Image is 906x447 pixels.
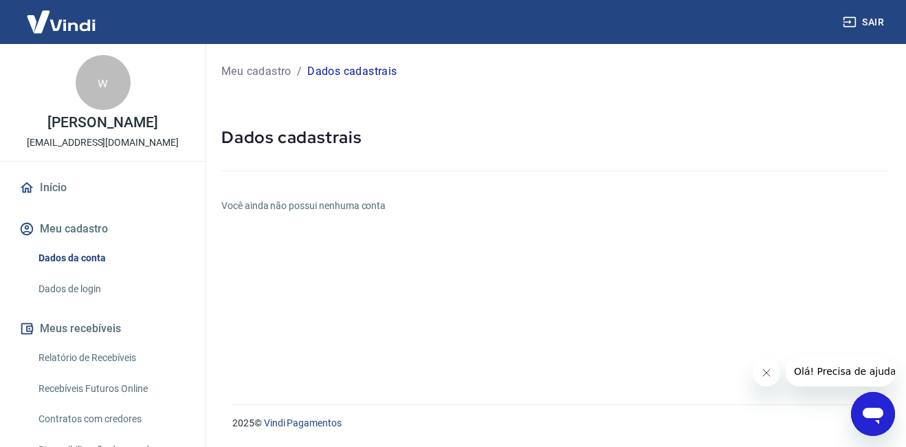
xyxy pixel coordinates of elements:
[221,127,890,149] h5: Dados cadastrais
[33,275,189,303] a: Dados de login
[753,359,780,386] iframe: Fechar mensagem
[307,63,397,80] p: Dados cadastrais
[8,10,115,21] span: Olá! Precisa de ajuda?
[840,10,890,35] button: Sair
[786,356,895,386] iframe: Mensagem da empresa
[27,135,179,150] p: [EMAIL_ADDRESS][DOMAIN_NAME]
[16,314,189,344] button: Meus recebíveis
[221,199,890,213] h6: Você ainda não possui nenhuma conta
[16,173,189,203] a: Início
[76,55,131,110] div: w
[47,116,157,130] p: [PERSON_NAME]
[16,1,106,43] img: Vindi
[33,405,189,433] a: Contratos com credores
[33,375,189,403] a: Recebíveis Futuros Online
[16,214,189,244] button: Meu cadastro
[33,244,189,272] a: Dados da conta
[264,417,342,428] a: Vindi Pagamentos
[232,416,873,430] p: 2025 ©
[33,344,189,372] a: Relatório de Recebíveis
[851,392,895,436] iframe: Botão para abrir a janela de mensagens
[297,63,302,80] p: /
[221,63,291,80] a: Meu cadastro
